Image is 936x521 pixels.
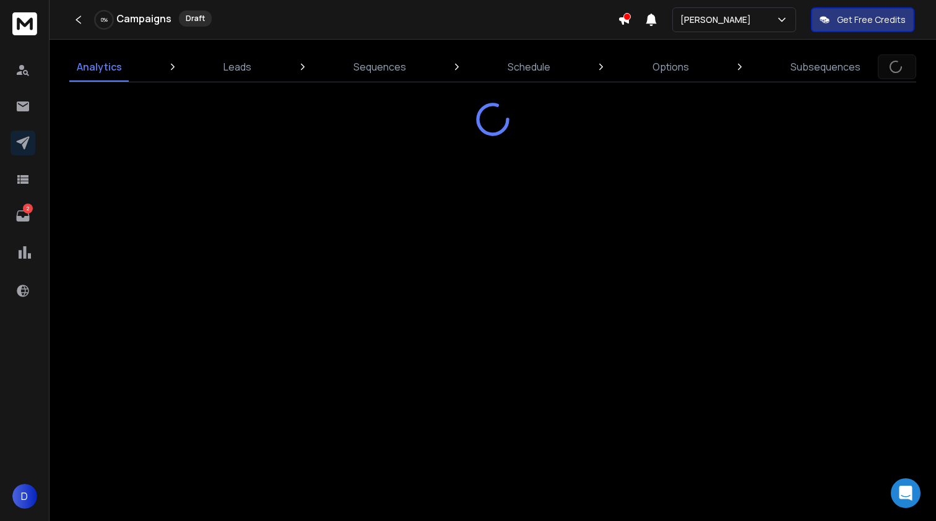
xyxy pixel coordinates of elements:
[500,52,558,82] a: Schedule
[101,16,108,24] p: 0 %
[23,204,33,213] p: 2
[223,59,251,74] p: Leads
[891,478,921,508] div: Open Intercom Messenger
[77,59,122,74] p: Analytics
[11,204,35,228] a: 2
[645,52,696,82] a: Options
[837,14,906,26] p: Get Free Credits
[680,14,756,26] p: [PERSON_NAME]
[652,59,689,74] p: Options
[791,59,860,74] p: Subsequences
[179,11,212,27] div: Draft
[12,484,37,509] button: D
[216,52,259,82] a: Leads
[116,11,171,26] h1: Campaigns
[783,52,868,82] a: Subsequences
[508,59,550,74] p: Schedule
[811,7,914,32] button: Get Free Credits
[353,59,406,74] p: Sequences
[69,52,129,82] a: Analytics
[346,52,414,82] a: Sequences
